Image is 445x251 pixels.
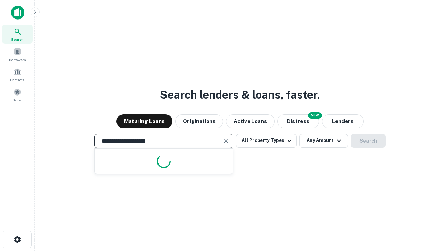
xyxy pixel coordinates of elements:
iframe: Chat Widget [410,195,445,229]
a: Borrowers [2,45,33,64]
span: Search [11,37,24,42]
span: Borrowers [9,57,26,62]
span: Contacts [10,77,24,83]
h3: Search lenders & loans, faster. [160,86,320,103]
a: Search [2,25,33,44]
button: Originations [175,114,223,128]
a: Saved [2,85,33,104]
span: Saved [13,97,23,103]
button: All Property Types [236,134,297,148]
button: Maturing Loans [116,114,172,128]
button: Any Amount [299,134,348,148]
div: NEW [308,112,322,119]
a: Contacts [2,65,33,84]
button: Lenders [322,114,364,128]
button: Active Loans [226,114,275,128]
img: capitalize-icon.png [11,6,24,20]
button: Clear [221,136,231,146]
button: Search distressed loans with lien and other non-mortgage details. [277,114,319,128]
